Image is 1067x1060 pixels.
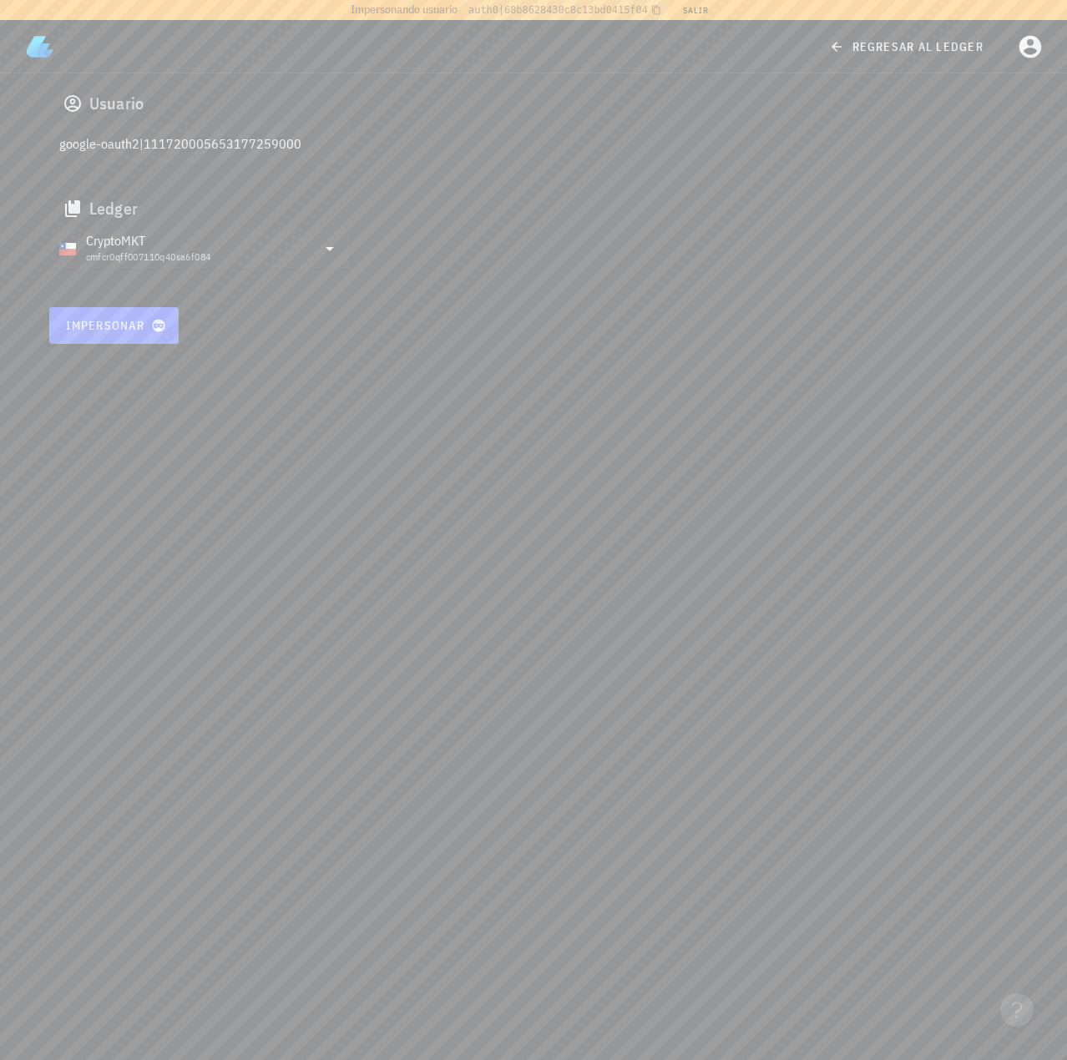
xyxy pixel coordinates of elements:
span: regresar al ledger [832,39,984,54]
div: CryptoMKT [86,232,211,249]
div: CLP-icon [59,240,76,257]
a: regresar al ledger [819,32,997,62]
span: Impersonar [65,318,163,333]
img: LedgiFi [27,33,53,60]
span: Ledger [89,195,139,222]
div: CryptoMKT cmfcr0qff007110q40sa6f084 [49,229,350,269]
button: Salir [675,2,716,18]
span: Usuario [89,90,144,117]
div: cmfcr0qff007110q40sa6f084 [86,249,211,265]
button: Impersonar [49,307,180,344]
span: Impersonando usuario [351,1,458,18]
